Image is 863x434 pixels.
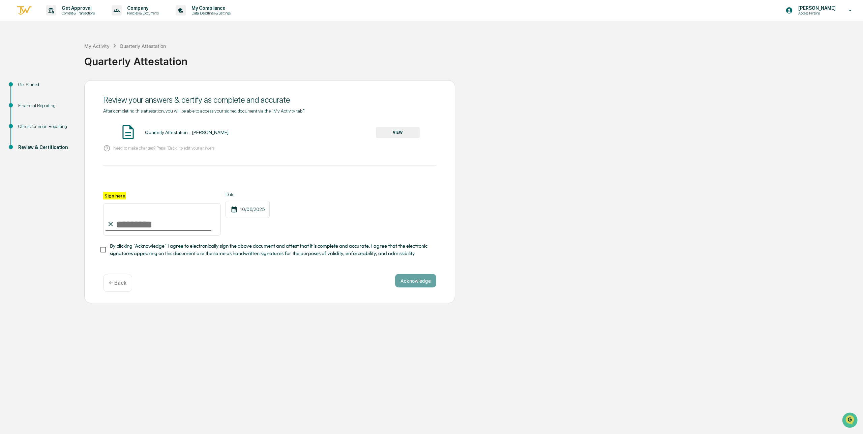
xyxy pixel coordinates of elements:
[7,52,19,64] img: 1746055101610-c473b297-6a78-478c-a979-82029cc54cd1
[103,192,126,199] label: Sign here
[4,95,45,107] a: 🔎Data Lookup
[110,242,431,257] span: By clicking "Acknowledge" I agree to electronically sign the above document and attest that it is...
[793,11,839,15] p: Access Persons
[103,95,436,105] div: Review your answers & certify as complete and accurate
[395,274,436,287] button: Acknowledge
[67,114,82,119] span: Pylon
[18,81,73,88] div: Get Started
[7,98,12,104] div: 🔎
[376,127,420,138] button: VIEW
[7,14,123,25] p: How can we help?
[226,192,270,197] label: Date
[122,11,162,15] p: Policies & Documents
[841,412,860,430] iframe: Open customer support
[13,98,42,104] span: Data Lookup
[84,43,110,49] div: My Activity
[48,114,82,119] a: Powered byPylon
[13,85,43,92] span: Preclearance
[18,102,73,109] div: Financial Reporting
[226,201,270,218] div: 10/06/2025
[56,5,98,11] p: Get Approval
[84,50,860,67] div: Quarterly Attestation
[46,82,86,94] a: 🗄️Attestations
[18,144,73,151] div: Review & Certification
[16,5,32,16] img: logo
[122,5,162,11] p: Company
[4,82,46,94] a: 🖐️Preclearance
[103,108,305,114] span: After completing this attestation, you will be able to access your signed document via the "My Ac...
[49,86,54,91] div: 🗄️
[793,5,839,11] p: [PERSON_NAME]
[115,54,123,62] button: Start new chat
[186,11,234,15] p: Data, Deadlines & Settings
[23,52,111,58] div: Start new chat
[120,43,166,49] div: Quarterly Attestation
[113,146,214,151] p: Need to make changes? Press "Back" to edit your answers
[56,85,84,92] span: Attestations
[145,130,229,135] div: Quarterly Attestation - [PERSON_NAME]
[120,124,137,141] img: Document Icon
[23,58,85,64] div: We're available if you need us!
[109,280,126,286] p: ← Back
[56,11,98,15] p: Content & Transactions
[186,5,234,11] p: My Compliance
[18,123,73,130] div: Other Common Reporting
[7,86,12,91] div: 🖐️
